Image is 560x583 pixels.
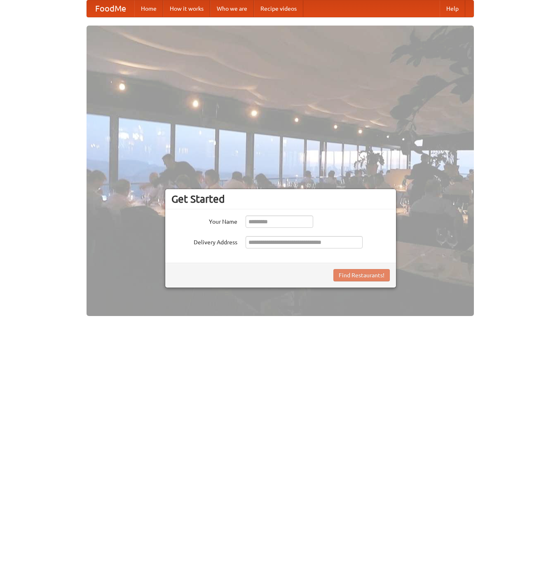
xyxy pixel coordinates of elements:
[171,215,237,226] label: Your Name
[171,236,237,246] label: Delivery Address
[87,0,134,17] a: FoodMe
[254,0,303,17] a: Recipe videos
[210,0,254,17] a: Who we are
[163,0,210,17] a: How it works
[134,0,163,17] a: Home
[440,0,465,17] a: Help
[333,269,390,281] button: Find Restaurants!
[171,193,390,205] h3: Get Started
